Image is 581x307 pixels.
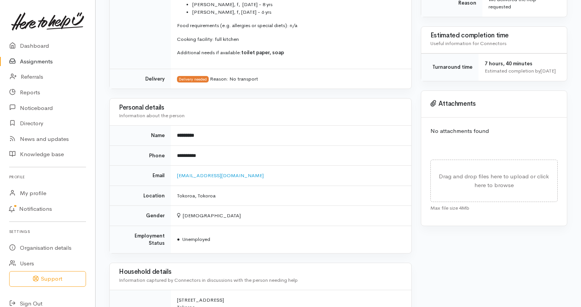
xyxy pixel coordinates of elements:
td: Email [110,166,171,186]
time: [DATE] [540,68,556,74]
p: No attachments found [430,127,558,136]
span: Drag and drop files here to upload or click here to browse [439,173,549,189]
p: Food requirements (e.g. allergies or special diets): n/a [177,22,402,29]
h6: Profile [9,172,86,182]
td: Phone [110,145,171,166]
td: Location [110,186,171,206]
span: Information captured by Connectors in discussions with the person needing help [119,277,298,283]
span: Unemployed [177,236,210,242]
span: ● [177,236,180,242]
button: Support [9,271,86,287]
h3: Estimated completion time [430,32,558,39]
span: Reason: No transport [210,76,258,82]
td: Name [110,126,171,146]
li: [PERSON_NAME], f, [DATE] - 6 yrs [192,8,402,16]
h6: Settings [9,226,86,237]
td: Delivery [110,69,171,89]
div: Max file size 4Mb [430,202,558,212]
span: [DEMOGRAPHIC_DATA] [177,212,241,219]
span: Information about the person [119,112,185,119]
h3: Personal details [119,104,402,111]
div: Estimated completion by [485,67,558,75]
span: Useful information for Connectors [430,40,506,47]
h3: Household details [119,268,402,276]
li: [PERSON_NAME], f, [DATE] - 8 yrs [192,1,402,8]
a: [EMAIL_ADDRESS][DOMAIN_NAME] [177,172,264,179]
span: 7 hours, 40 minutes [485,60,532,67]
td: Turnaround time [421,53,479,81]
span: Delivery needed [177,76,209,82]
p: Cooking facility: full kitchen [177,36,402,43]
p: Additional needs if available: [177,49,402,57]
td: Tokoroa, Tokoroa [171,186,411,206]
b: toilet paper, soap [241,49,284,56]
h3: Attachments [430,100,558,108]
td: Employment Status [110,226,171,253]
td: Gender [110,206,171,226]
